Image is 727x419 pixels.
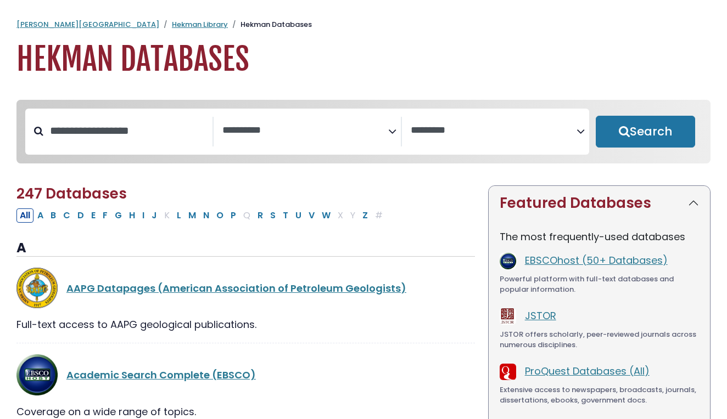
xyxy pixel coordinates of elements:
h3: A [16,240,475,257]
button: Filter Results N [200,208,212,223]
nav: Search filters [16,100,711,163]
a: AAPG Datapages (American Association of Petroleum Geologists) [66,281,406,295]
h1: Hekman Databases [16,41,711,78]
button: Filter Results F [99,208,111,223]
button: Filter Results J [148,208,160,223]
button: Filter Results H [126,208,138,223]
textarea: Search [411,125,577,137]
div: Full-text access to AAPG geological publications. [16,317,475,332]
button: Filter Results D [74,208,87,223]
a: JSTOR [525,309,556,322]
span: 247 Databases [16,184,127,203]
li: Hekman Databases [228,19,312,30]
textarea: Search [222,125,388,137]
div: Alpha-list to filter by first letter of database name [16,208,387,222]
button: Filter Results V [305,208,318,223]
button: Filter Results L [174,208,184,223]
button: Featured Databases [489,186,710,220]
button: Filter Results C [60,208,74,223]
button: Filter Results M [185,208,199,223]
a: [PERSON_NAME][GEOGRAPHIC_DATA] [16,19,159,30]
a: EBSCOhost (50+ Databases) [525,253,668,267]
button: Filter Results T [279,208,292,223]
button: Filter Results O [213,208,227,223]
button: Filter Results P [227,208,239,223]
button: Filter Results Z [359,208,371,223]
button: Filter Results A [34,208,47,223]
p: The most frequently-used databases [500,229,699,244]
button: Filter Results B [47,208,59,223]
button: Filter Results G [111,208,125,223]
a: ProQuest Databases (All) [525,364,650,378]
button: Submit for Search Results [596,116,695,148]
nav: breadcrumb [16,19,711,30]
div: Coverage on a wide range of topics. [16,404,475,419]
button: Filter Results R [254,208,266,223]
a: Academic Search Complete (EBSCO) [66,368,256,382]
div: JSTOR offers scholarly, peer-reviewed journals across numerous disciplines. [500,329,699,350]
button: Filter Results U [292,208,305,223]
input: Search database by title or keyword [43,122,212,140]
button: Filter Results E [88,208,99,223]
div: Powerful platform with full-text databases and popular information. [500,274,699,295]
button: Filter Results W [318,208,334,223]
a: Hekman Library [172,19,228,30]
div: Extensive access to newspapers, broadcasts, journals, dissertations, ebooks, government docs. [500,384,699,406]
button: Filter Results S [267,208,279,223]
button: Filter Results I [139,208,148,223]
button: All [16,208,33,223]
